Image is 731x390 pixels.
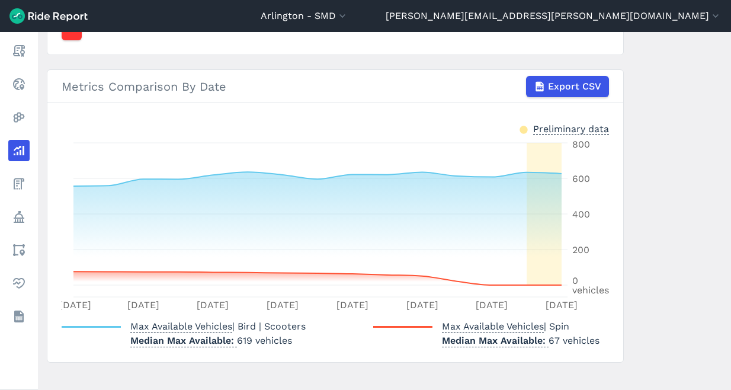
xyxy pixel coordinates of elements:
[476,300,508,311] tspan: [DATE]
[62,76,609,97] div: Metrics Comparison By Date
[130,331,237,347] span: Median Max Available
[533,122,609,135] div: Preliminary data
[8,239,30,261] a: Areas
[546,300,578,311] tspan: [DATE]
[572,209,590,220] tspan: 400
[442,334,599,348] p: 67 vehicles
[8,40,30,62] a: Report
[572,284,609,296] tspan: vehicles
[130,317,232,333] span: Max Available Vehicles
[130,321,306,332] span: | Bird | Scooters
[336,300,368,311] tspan: [DATE]
[548,79,601,94] span: Export CSV
[8,73,30,95] a: Realtime
[8,140,30,161] a: Analyze
[8,273,30,294] a: Health
[197,300,229,311] tspan: [DATE]
[442,317,544,333] span: Max Available Vehicles
[572,244,589,255] tspan: 200
[261,9,348,23] button: Arlington - SMD
[572,275,578,286] tspan: 0
[386,9,722,23] button: [PERSON_NAME][EMAIL_ADDRESS][PERSON_NAME][DOMAIN_NAME]
[9,8,88,24] img: Ride Report
[572,139,590,150] tspan: 800
[442,331,549,347] span: Median Max Available
[130,334,306,348] p: 619 vehicles
[8,206,30,228] a: Policy
[59,300,91,311] tspan: [DATE]
[8,173,30,194] a: Fees
[442,321,569,332] span: | Spin
[572,173,590,184] tspan: 600
[127,300,159,311] tspan: [DATE]
[8,107,30,128] a: Heatmaps
[406,300,438,311] tspan: [DATE]
[267,300,299,311] tspan: [DATE]
[8,306,30,327] a: Datasets
[526,76,609,97] button: Export CSV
